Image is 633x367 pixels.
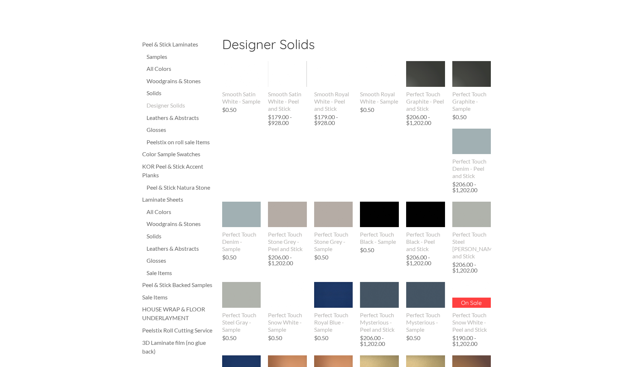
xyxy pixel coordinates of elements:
[268,231,307,253] div: Perfect Touch Stone Grey - Peel and Stick
[360,61,399,87] img: s832171791223022656_p407_i1_w400.jpeg
[222,202,261,253] a: Perfect Touch Denim - Sample
[147,232,215,241] div: Solids
[406,254,443,266] div: $206.00 - $1,202.00
[142,326,215,335] a: Peelstix Roll Cutting Service
[452,61,491,112] a: Perfect Touch Graphite - Sample
[360,311,399,333] div: Perfect Touch Mysterious - Peel and Stick
[222,107,236,113] div: $0.50
[222,282,261,333] a: Perfect Touch Steel Gray - Sample
[360,61,399,105] a: Smooth Royal White - Sample
[142,281,215,289] div: Peel & Stick Backed Samples
[314,231,353,253] div: Perfect Touch Stone Grey - Sample
[147,207,215,216] a: All Colors
[268,202,307,253] a: Perfect Touch Stone Grey - Peel and Stick
[222,231,261,253] div: Perfect Touch Denim - Sample
[147,101,215,110] div: Designer Solids
[268,335,282,341] div: $0.50
[452,298,491,308] p: On Sale
[147,256,215,265] div: Glosses
[212,202,271,227] img: s832171791223022656_p912_i1_w1600.jpeg
[452,262,489,273] div: $206.00 - $1,202.00
[360,231,399,245] div: Perfect Touch Black - Sample
[360,202,399,245] a: Perfect Touch Black - Sample
[147,183,215,192] a: Peel & Stick Natura Stone
[142,338,215,356] a: 3D Laminate film (no glue back)
[147,244,215,253] a: Leathers & Abstracts
[314,282,353,308] img: s832171791223022656_p873_i1_w2048.jpeg
[360,90,399,105] div: Smooth Royal White - Sample
[142,162,215,180] a: KOR Peel & Stick Accent Planks
[147,269,215,277] a: Sale Items
[406,90,445,112] div: Perfect Touch Graphite - Peel and Stick
[268,49,307,99] img: s832171791223022656_p836_i2_w601.png
[452,158,491,180] div: Perfect Touch Denim - Peel and Stick
[142,150,215,158] a: Color Sample Swatches
[268,114,305,126] div: $179.00 - $928.00
[314,61,353,112] a: Smooth Royal White - Peel and Stick
[406,202,445,253] a: Perfect Touch Black - Peel and Stick
[268,311,307,333] div: Perfect Touch Snow White - Sample
[452,202,491,260] a: Perfect Touch Steel [PERSON_NAME] and Stick
[268,282,307,308] img: s832171791223022656_p874_i1_w2048.jpeg
[142,40,215,49] a: Peel & Stick Laminates
[406,61,445,87] img: s832171791223022656_p945_i1_w2048.jpeg
[222,335,236,341] div: $0.50
[222,36,491,57] h2: Designer Solids
[314,61,353,87] img: s832171791223022656_p553_i1_w400.jpeg
[314,202,353,227] img: s832171791223022656_p901_i2_w2048.jpeg
[222,61,261,87] img: s832171791223022656_p837_i1_w640.jpeg
[147,64,215,73] a: All Colors
[147,113,215,122] a: Leathers & Abstracts
[268,90,307,112] div: Smooth Satin White - Peel and Stick
[452,190,491,240] img: s832171791223022656_p880_i1_w2550.png
[268,202,307,227] img: s832171791223022656_p902_i2_w2048.jpeg
[222,311,261,333] div: Perfect Touch Steel Gray - Sample
[452,181,489,193] div: $206.00 - $1,202.00
[452,282,491,333] a: On Sale Perfect Touch Snow White - Peel and Stick
[452,231,491,260] div: Perfect Touch Steel [PERSON_NAME] and Stick
[147,52,215,61] a: Samples
[147,219,215,228] a: Woodgrains & Stones
[314,90,353,112] div: Smooth Royal White - Peel and Stick
[406,231,445,253] div: Perfect Touch Black - Peel and Stick
[452,90,491,112] div: Perfect Touch Graphite - Sample
[142,293,215,302] a: Sale Items
[360,270,399,320] img: s832171791223022656_p851_i1_w712.png
[147,77,215,85] a: Woodgrains & Stones
[268,254,305,266] div: $206.00 - $1,202.00
[147,138,215,146] a: Peelstix on roll sale Items
[360,247,374,253] div: $0.50
[142,195,215,204] a: Laminate Sheets
[360,282,399,333] a: Perfect Touch Mysterious - Peel and Stick
[406,335,420,341] div: $0.50
[222,254,236,260] div: $0.50
[314,282,353,333] a: Perfect Touch Royal Blue - Sample
[360,335,397,347] div: $206.00 - $1,202.00
[142,305,215,322] a: HOUSE WRAP & FLOOR UNDERLAYMENT
[314,335,328,341] div: $0.50
[268,282,307,333] a: Perfect Touch Snow White - Sample
[314,114,351,126] div: $179.00 - $928.00
[442,129,501,154] img: s832171791223022656_p913_i1_w1600.jpeg
[314,254,328,260] div: $0.50
[406,311,445,333] div: Perfect Touch Mysterious - Sample
[147,89,215,97] a: Solids
[406,190,445,240] img: s832171791223022656_p881_i2_w2550.png
[452,335,491,347] div: $190.00 - $1,202.00
[452,61,491,87] img: s832171791223022656_p944_i1_w2048.jpeg
[406,61,445,112] a: Perfect Touch Graphite - Peel and Stick
[452,114,466,120] div: $0.50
